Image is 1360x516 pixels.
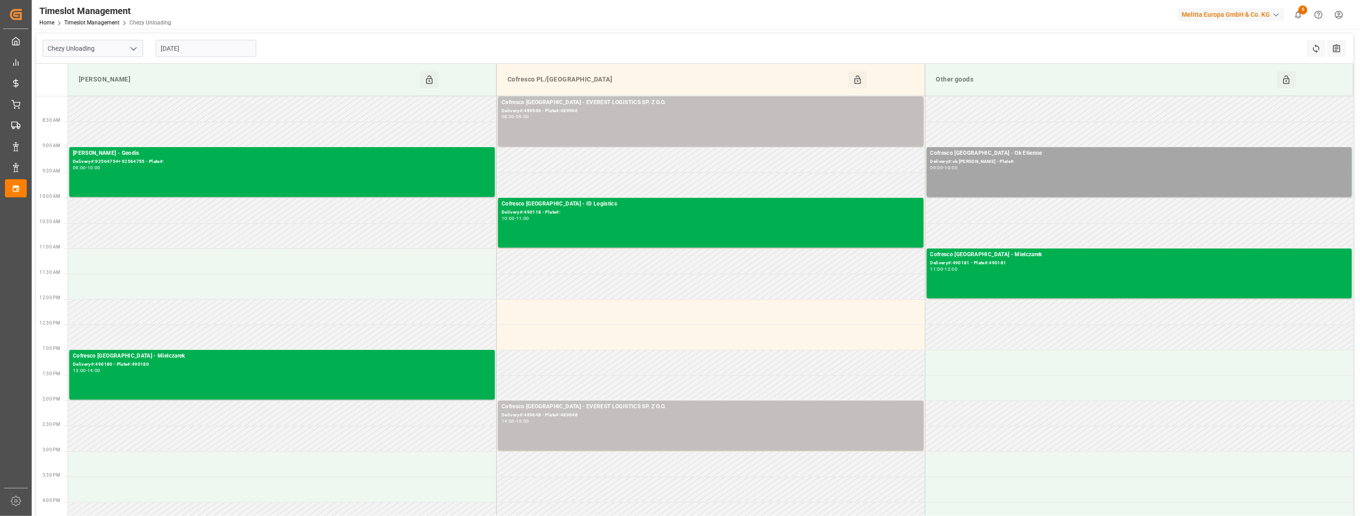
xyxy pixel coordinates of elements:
[73,158,491,166] div: Delivery#:92564754+ 92564755 - Plate#:
[64,19,120,26] a: Timeslot Management
[502,402,920,411] div: Cofresco [GEOGRAPHIC_DATA] - EVEREST LOGISTICS SP. Z O.O.
[156,40,256,57] input: DD-MM-YYYY
[930,166,943,170] div: 09:00
[930,149,1349,158] div: Cofresco [GEOGRAPHIC_DATA] - Ok Etienne
[43,371,60,376] span: 1:30 PM
[502,411,920,419] div: Delivery#:489648 - Plate#:489648
[43,447,60,452] span: 3:00 PM
[43,498,60,503] span: 4:00 PM
[73,166,86,170] div: 09:00
[502,115,515,119] div: 08:00
[43,168,60,173] span: 9:30 AM
[43,422,60,427] span: 2:30 PM
[39,4,171,18] div: Timeslot Management
[502,107,920,115] div: Delivery#:489966 - Plate#:489966
[43,346,60,351] span: 1:00 PM
[1288,5,1308,25] button: show 5 new notifications
[73,149,491,158] div: [PERSON_NAME] - Geodis
[930,259,1349,267] div: Delivery#:490181 - Plate#:490181
[86,368,87,373] div: -
[1298,5,1307,14] span: 5
[87,368,101,373] div: 14:00
[43,143,60,148] span: 9:00 AM
[73,361,491,368] div: Delivery#:490180 - Plate#:490180
[502,98,920,107] div: Cofresco [GEOGRAPHIC_DATA] - EVEREST LOGISTICS SP. Z O.O.
[933,71,1277,88] div: Other goods
[502,419,515,423] div: 14:00
[39,194,60,199] span: 10:00 AM
[930,267,943,271] div: 11:00
[39,244,60,249] span: 11:00 AM
[504,71,848,88] div: Cofresco PL/[GEOGRAPHIC_DATA]
[73,352,491,361] div: Cofresco [GEOGRAPHIC_DATA] - Mielczarek
[43,118,60,123] span: 8:30 AM
[39,320,60,325] span: 12:30 PM
[87,166,101,170] div: 10:00
[516,115,529,119] div: 09:00
[43,40,143,57] input: Type to search/select
[86,166,87,170] div: -
[75,71,420,88] div: [PERSON_NAME]
[73,368,86,373] div: 13:00
[1178,6,1288,23] button: Melitta Europa GmbH & Co. KG
[1308,5,1329,25] button: Help Center
[515,419,516,423] div: -
[39,19,54,26] a: Home
[930,158,1349,166] div: Delivery#:ok [PERSON_NAME] - Plate#:
[39,219,60,224] span: 10:30 AM
[43,397,60,401] span: 2:00 PM
[39,295,60,300] span: 12:00 PM
[502,216,515,220] div: 10:00
[516,216,529,220] div: 11:00
[502,200,920,209] div: Cofresco [GEOGRAPHIC_DATA] - ID Logistics
[943,267,944,271] div: -
[515,115,516,119] div: -
[945,166,958,170] div: 10:00
[930,250,1349,259] div: Cofresco [GEOGRAPHIC_DATA] - Mielczarek
[126,42,140,56] button: open menu
[515,216,516,220] div: -
[1178,8,1284,21] div: Melitta Europa GmbH & Co. KG
[945,267,958,271] div: 12:00
[502,209,920,216] div: Delivery#:490118 - Plate#:
[943,166,944,170] div: -
[39,270,60,275] span: 11:30 AM
[43,473,60,478] span: 3:30 PM
[516,419,529,423] div: 15:00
